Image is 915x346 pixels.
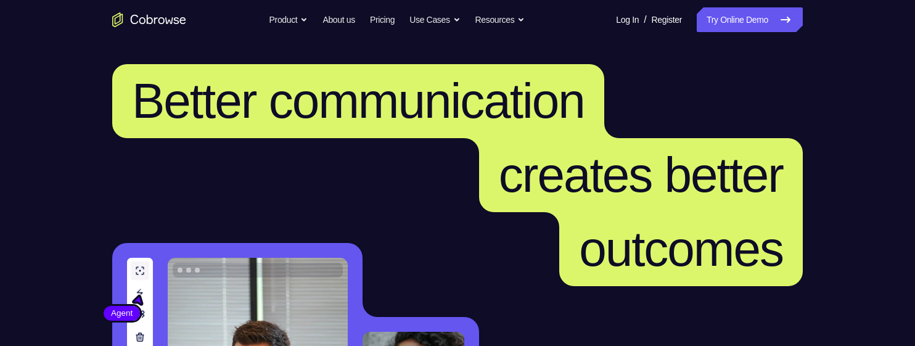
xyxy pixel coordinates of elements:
a: Log In [616,7,639,32]
span: / [644,12,646,27]
span: Better communication [132,73,585,128]
span: Agent [104,307,140,319]
a: Try Online Demo [697,7,803,32]
a: Pricing [370,7,395,32]
span: creates better [499,147,783,202]
a: About us [322,7,355,32]
button: Product [269,7,308,32]
a: Register [652,7,682,32]
button: Resources [475,7,525,32]
button: Use Cases [409,7,460,32]
a: Go to the home page [112,12,186,27]
span: outcomes [579,221,783,276]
